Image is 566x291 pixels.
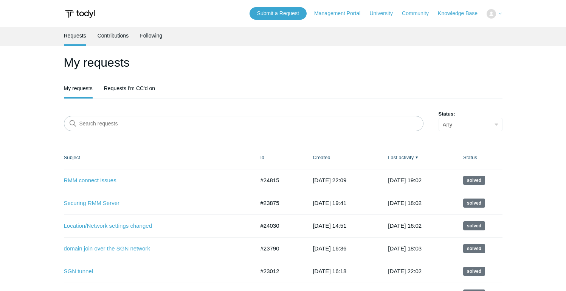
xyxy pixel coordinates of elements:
a: My requests [64,80,93,97]
a: Created [313,155,330,160]
th: Status [456,146,502,169]
a: Contributions [98,27,129,44]
span: This request has been solved [463,267,485,276]
img: Todyl Support Center Help Center home page [64,7,96,21]
time: 2025-03-26T19:41:25+00:00 [313,200,346,206]
td: #23790 [253,237,305,260]
time: 2025-04-03T14:51:54+00:00 [313,222,346,229]
a: domain join over the SGN network [64,244,243,253]
a: Submit a Request [250,7,307,20]
span: This request has been solved [463,176,485,185]
th: Id [253,146,305,169]
a: Management Portal [314,9,368,17]
th: Subject [64,146,253,169]
time: 2025-06-08T19:02:03+00:00 [388,177,422,183]
a: Community [402,9,436,17]
time: 2025-02-17T16:18:05+00:00 [313,268,346,274]
input: Search requests [64,116,423,131]
a: Following [140,27,162,44]
a: Location/Network settings changed [64,222,243,230]
a: SGN tunnel [64,267,243,276]
time: 2025-03-22T16:36:16+00:00 [313,245,346,252]
span: This request has been solved [463,244,485,253]
span: This request has been solved [463,221,485,230]
a: Knowledge Base [438,9,485,17]
td: #23012 [253,260,305,283]
time: 2025-05-10T22:09:58+00:00 [313,177,346,183]
span: ▼ [415,155,419,160]
a: Requests I'm CC'd on [104,80,155,97]
time: 2025-04-23T16:02:35+00:00 [388,222,422,229]
label: Status: [439,110,502,118]
span: This request has been solved [463,199,485,208]
td: #23875 [253,192,305,214]
time: 2025-04-24T18:02:37+00:00 [388,200,422,206]
td: #24030 [253,214,305,237]
a: University [369,9,400,17]
a: Securing RMM Server [64,199,243,208]
h1: My requests [64,53,502,72]
time: 2025-03-11T22:02:19+00:00 [388,268,422,274]
td: #24815 [253,169,305,192]
a: Last activity▼ [388,155,414,160]
time: 2025-04-11T18:03:02+00:00 [388,245,422,252]
a: Requests [64,27,86,44]
a: RMM connect issues [64,176,243,185]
